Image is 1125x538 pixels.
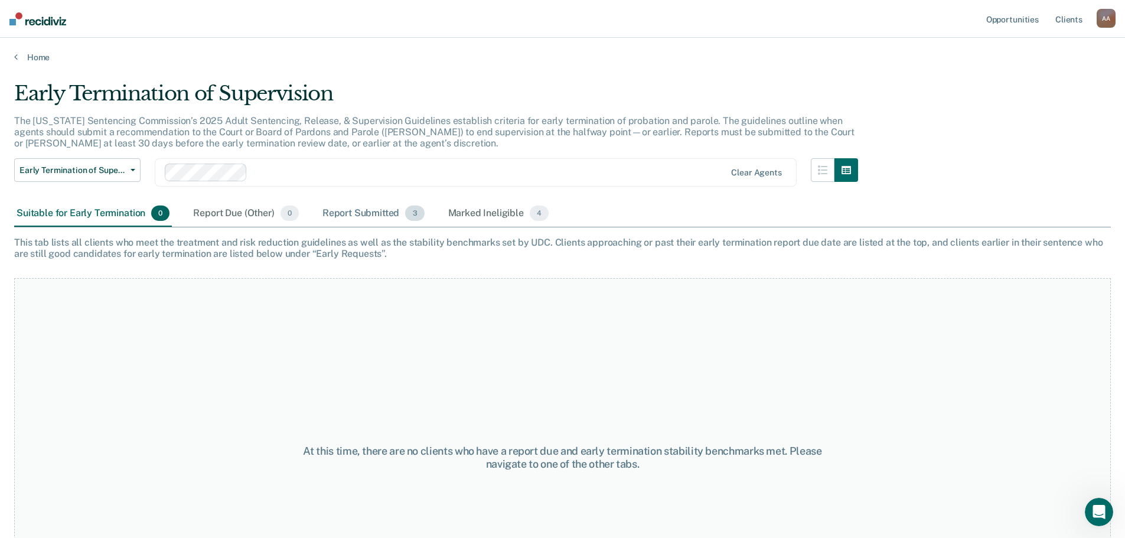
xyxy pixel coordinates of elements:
a: Home [14,52,1111,63]
img: Recidiviz [9,12,66,25]
button: Early Termination of Supervision [14,158,141,182]
div: Early Termination of Supervision [14,81,858,115]
div: At this time, there are no clients who have a report due and early termination stability benchmar... [289,445,837,470]
div: Clear agents [731,168,781,178]
div: This tab lists all clients who meet the treatment and risk reduction guidelines as well as the st... [14,237,1111,259]
span: 4 [530,206,549,221]
button: AA [1097,9,1116,28]
div: Marked Ineligible4 [446,201,552,227]
div: A A [1097,9,1116,28]
div: Report Submitted3 [320,201,427,227]
span: 0 [151,206,169,221]
iframe: Intercom live chat [1085,498,1113,526]
p: The [US_STATE] Sentencing Commission’s 2025 Adult Sentencing, Release, & Supervision Guidelines e... [14,115,855,149]
div: Suitable for Early Termination0 [14,201,172,227]
div: Report Due (Other)0 [191,201,301,227]
span: 3 [405,206,424,221]
span: Early Termination of Supervision [19,165,126,175]
span: 0 [281,206,299,221]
